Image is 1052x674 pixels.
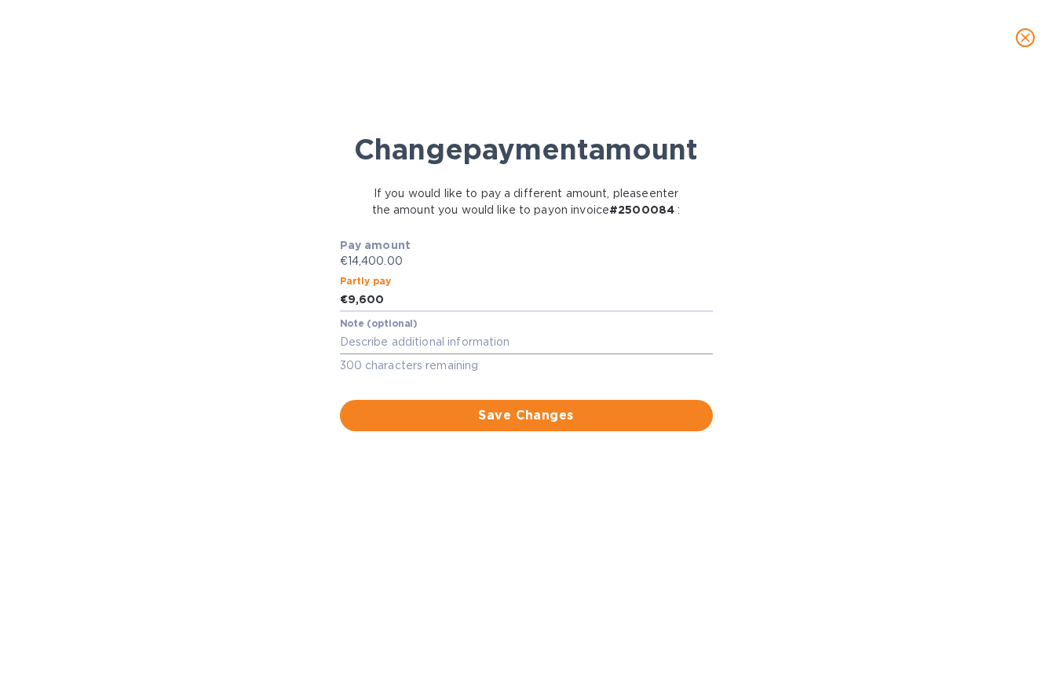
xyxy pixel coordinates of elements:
span: Save Changes [352,406,700,425]
div: € [340,288,348,312]
label: Partly pay [340,277,392,287]
b: # 2500084 [609,203,674,216]
button: Save Changes [340,400,713,431]
label: Note (optional) [340,319,417,328]
p: If you would like to pay a different amount, please enter the amount you would like to pay on inv... [367,185,685,218]
button: close [1006,19,1044,57]
b: Change payment amount [354,132,698,167]
p: 300 characters remaining [340,357,713,375]
input: Enter the amount you would like to pay [348,288,713,312]
b: Pay amount [340,239,411,251]
p: €14,400.00 [340,253,713,269]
